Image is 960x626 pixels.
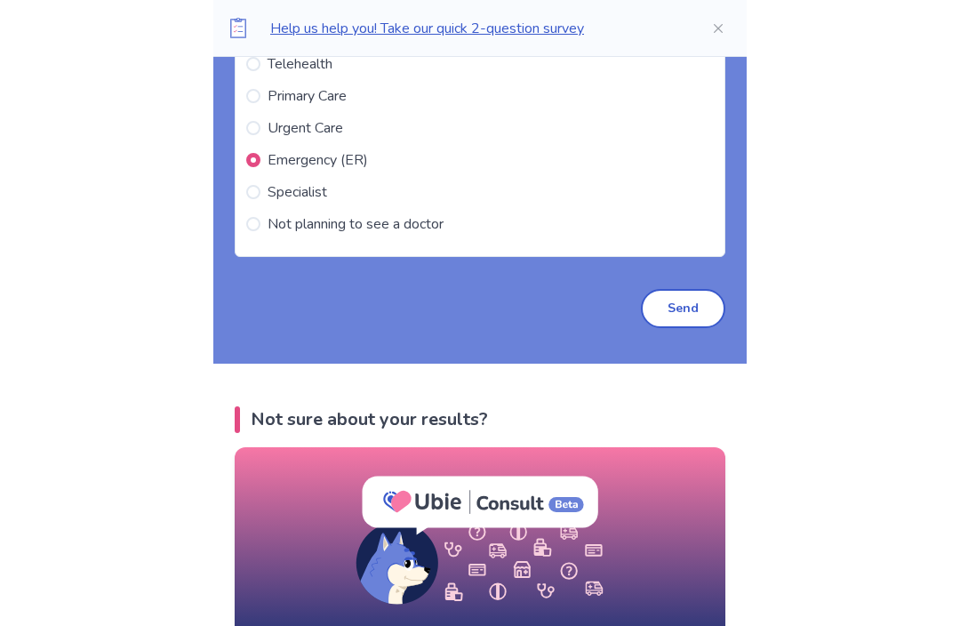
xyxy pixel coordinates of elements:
[268,118,343,140] span: Urgent Care
[251,407,488,434] p: Not sure about your results?
[270,18,683,39] p: Help us help you! Take our quick 2-question survey
[268,182,327,204] span: Specialist
[268,150,368,172] span: Emergency (ER)
[268,86,347,108] span: Primary Care
[268,54,332,76] span: Telehealth
[268,214,444,236] span: Not planning to see a doctor
[641,290,725,329] button: Send
[356,477,604,606] img: AI Chat Illustration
